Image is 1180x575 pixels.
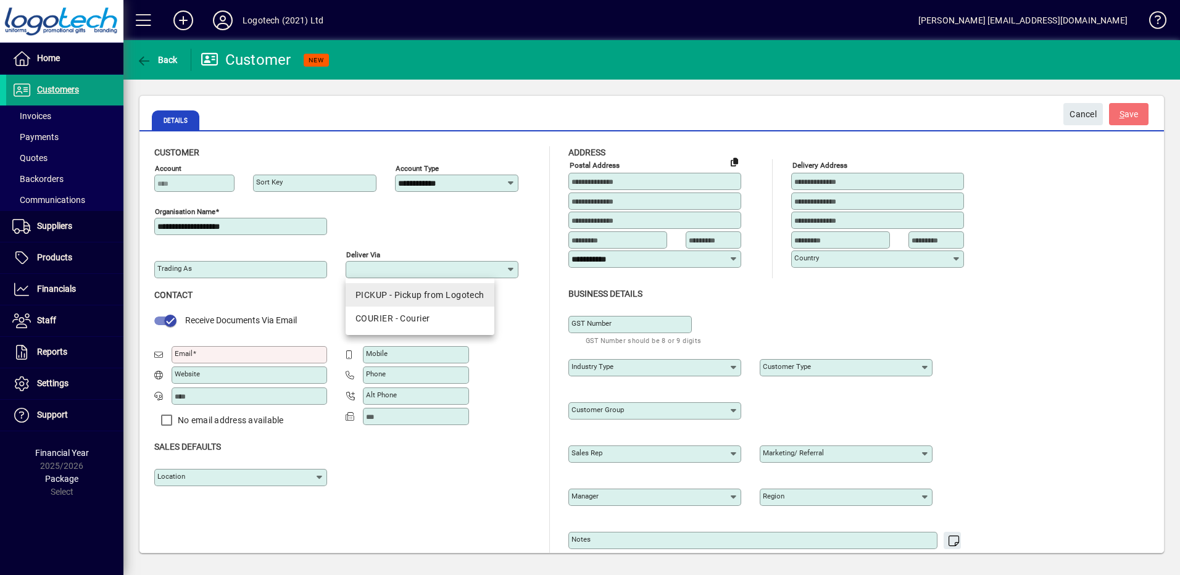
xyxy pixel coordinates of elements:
a: Invoices [6,105,123,126]
mat-option: PICKUP - Pickup from Logotech [346,283,494,307]
span: Cancel [1070,104,1097,125]
div: Logotech (2021) Ltd [243,10,323,30]
mat-label: Region [763,492,784,500]
mat-label: Sort key [256,178,283,186]
span: NEW [309,56,324,64]
button: Copy to Delivery address [725,152,744,172]
span: Invoices [12,111,51,121]
mat-label: Industry type [571,362,613,371]
a: Home [6,43,123,74]
span: Contact [154,290,193,300]
span: Financial Year [35,448,89,458]
a: Suppliers [6,211,123,242]
span: Settings [37,378,69,388]
span: Quotes [12,153,48,163]
mat-label: Notes [571,535,591,544]
a: Staff [6,305,123,336]
span: S [1120,109,1124,119]
span: Home [37,53,60,63]
mat-label: Manager [571,492,599,500]
a: Products [6,242,123,273]
span: Customer [154,147,199,157]
mat-label: Email [175,349,193,358]
div: [PERSON_NAME] [EMAIL_ADDRESS][DOMAIN_NAME] [918,10,1128,30]
mat-hint: Use 'Enter' to start a new line [857,549,954,563]
span: Products [37,252,72,262]
mat-label: Website [175,370,200,378]
mat-label: Sales rep [571,449,602,457]
div: PICKUP - Pickup from Logotech [355,289,484,302]
span: Staff [37,315,56,325]
a: Backorders [6,168,123,189]
a: Reports [6,337,123,368]
button: Back [133,49,181,71]
mat-label: Account [155,164,181,173]
span: Backorders [12,174,64,184]
span: Sales defaults [154,442,221,452]
button: Cancel [1063,103,1103,125]
mat-label: Customer type [763,362,811,371]
div: COURIER - Courier [355,312,484,325]
span: Support [37,410,68,420]
span: Suppliers [37,221,72,231]
span: Address [568,147,605,157]
a: Settings [6,368,123,399]
span: Business details [568,289,642,299]
label: No email address available [175,414,284,426]
a: Quotes [6,147,123,168]
a: Support [6,400,123,431]
mat-label: Customer group [571,405,624,414]
a: Communications [6,189,123,210]
a: Payments [6,126,123,147]
span: Reports [37,347,67,357]
mat-option: COURIER - Courier [346,307,494,330]
mat-label: Trading as [157,264,192,273]
mat-label: Marketing/ Referral [763,449,824,457]
mat-hint: GST Number should be 8 or 9 digits [586,333,702,347]
mat-label: Organisation name [155,207,215,216]
button: Add [164,9,203,31]
mat-label: Account Type [396,164,439,173]
span: Package [45,474,78,484]
mat-label: Deliver via [346,250,380,259]
mat-label: Location [157,472,185,481]
app-page-header-button: Back [123,49,191,71]
mat-label: GST Number [571,319,612,328]
span: Financials [37,284,76,294]
span: ave [1120,104,1139,125]
mat-label: Country [794,254,819,262]
mat-label: Phone [366,370,386,378]
span: Back [136,55,178,65]
span: Payments [12,132,59,142]
span: Receive Documents Via Email [185,315,297,325]
button: Save [1109,103,1149,125]
mat-label: Alt Phone [366,391,397,399]
a: Knowledge Base [1140,2,1165,43]
button: Profile [203,9,243,31]
span: Communications [12,195,85,205]
a: Financials [6,274,123,305]
span: Details [152,110,199,130]
mat-label: Mobile [366,349,388,358]
div: Customer [201,50,291,70]
span: Customers [37,85,79,94]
